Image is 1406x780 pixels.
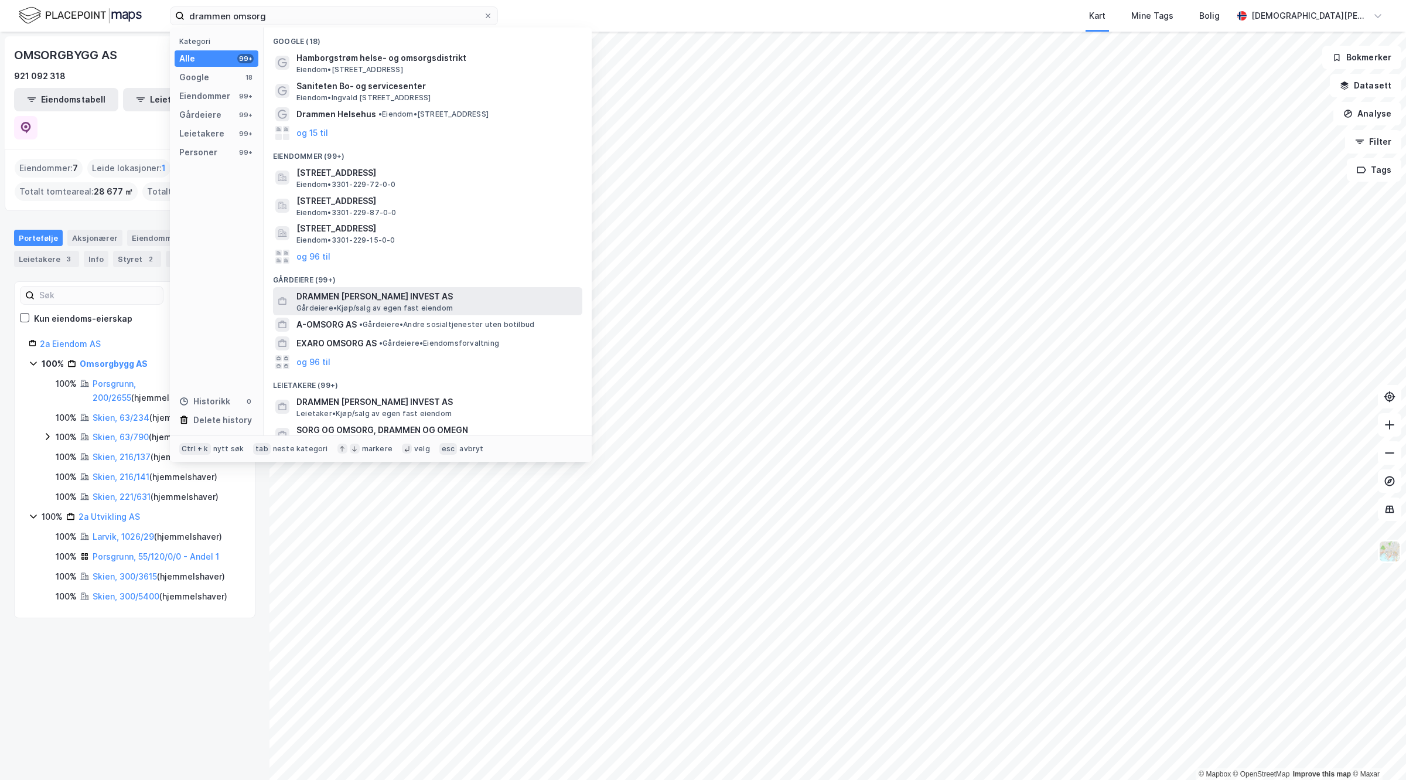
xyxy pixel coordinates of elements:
span: [STREET_ADDRESS] [296,166,578,180]
a: Larvik, 1026/29 [93,532,154,541]
button: Filter [1345,130,1401,154]
a: Skien, 300/3615 [93,571,157,581]
a: Skien, 63/790 [93,432,149,442]
span: A-OMSORG AS [296,318,357,332]
div: Transaksjoner [166,251,246,267]
input: Søk [35,287,163,304]
span: Eiendom • [STREET_ADDRESS] [378,110,489,119]
button: Tags [1347,158,1401,182]
div: Mine Tags [1131,9,1173,23]
div: markere [362,444,393,454]
button: og 15 til [296,126,328,140]
span: Leietaker • Kjøp/salg av egen fast eiendom [296,409,452,418]
div: Leietakere (99+) [264,372,592,393]
span: Saniteten Bo- og servicesenter [296,79,578,93]
a: Porsgrunn, 55/120/0/0 - Andel 1 [93,551,219,561]
span: Gårdeiere • Kjøp/salg av egen fast eiendom [296,304,453,313]
div: Info [84,251,108,267]
span: Eiendom • 3301-229-87-0-0 [296,208,397,217]
div: neste kategori [273,444,328,454]
div: ( hjemmelshaver ) [93,470,217,484]
a: Porsgrunn, 200/2655 [93,379,136,403]
div: Gårdeiere [179,108,221,122]
div: Leide lokasjoner : [87,159,170,178]
div: Delete history [193,413,252,427]
a: OpenStreetMap [1233,770,1290,778]
div: 18 [244,73,254,82]
div: Aksjonærer [67,230,122,246]
span: SORG OG OMSORG, DRAMMEN OG OMEGN [296,423,578,437]
div: Eiendommer [179,89,230,103]
div: 100% [56,470,77,484]
span: Eiendom • 3301-229-15-0-0 [296,236,395,245]
div: Totalt tomteareal : [15,182,138,201]
button: Leietakertabell [123,88,227,111]
div: 2 [145,253,156,265]
button: Eiendomstabell [14,88,118,111]
span: [STREET_ADDRESS] [296,194,578,208]
div: 100% [56,430,77,444]
div: 100% [56,590,77,604]
div: 100% [56,411,77,425]
div: 100% [56,570,77,584]
span: Eiendom • 3301-229-72-0-0 [296,180,396,189]
div: ( hjemmelshaver ) [93,411,217,425]
div: 99+ [237,110,254,120]
span: • [359,320,363,329]
div: velg [414,444,430,454]
div: Eiendommer : [15,159,83,178]
div: Google (18) [264,28,592,49]
div: Styret [113,251,161,267]
a: Omsorgbygg AS [80,359,148,369]
button: Bokmerker [1322,46,1401,69]
span: Gårdeiere • Eiendomsforvaltning [379,339,499,348]
div: tab [253,443,271,455]
div: Kategori [179,37,258,46]
a: Skien, 300/5400 [93,591,159,601]
div: ( hjemmelshaver ) [93,530,222,544]
div: 0 [244,397,254,406]
div: Eiendommer [127,230,199,246]
div: Leietakere [14,251,79,267]
div: Historikk [179,394,230,408]
span: • [378,110,382,118]
div: 921 092 318 [14,69,66,83]
div: Kun eiendoms-eierskap [34,312,132,326]
img: logo.f888ab2527a4732fd821a326f86c7f29.svg [19,5,142,26]
span: Gårdeiere • Andre sosialtjenester uten botilbud [359,320,534,329]
span: DRAMMEN [PERSON_NAME] INVEST AS [296,395,578,409]
div: Personer [179,145,217,159]
div: ( hjemmelshaver ) [93,430,217,444]
div: Ctrl + k [179,443,211,455]
div: avbryt [459,444,483,454]
a: Skien, 216/141 [93,472,149,482]
div: Bolig [1199,9,1220,23]
div: Gårdeiere (99+) [264,266,592,287]
div: 100% [56,550,77,564]
div: Portefølje [14,230,63,246]
div: 100% [56,377,77,391]
button: og 96 til [296,355,330,369]
input: Søk på adresse, matrikkel, gårdeiere, leietakere eller personer [185,7,483,25]
a: Skien, 221/631 [93,492,151,502]
div: Totalt byggareal : [142,182,254,201]
div: 100% [56,490,77,504]
div: ( hjemmelshaver ) [93,570,225,584]
div: Google [179,70,209,84]
div: 3 [63,253,74,265]
button: Analyse [1333,102,1401,125]
div: ( hjemmelshaver ) [93,450,219,464]
div: 99+ [237,148,254,157]
div: ( hjemmelshaver ) [93,490,219,504]
span: Drammen Helsehus [296,107,376,121]
iframe: Chat Widget [1347,724,1406,780]
img: Z [1378,540,1401,563]
div: 99+ [237,129,254,138]
span: • [379,339,383,348]
div: Alle [179,52,195,66]
div: [DEMOGRAPHIC_DATA][PERSON_NAME] [1251,9,1369,23]
span: Eiendom • Ingvald [STREET_ADDRESS] [296,93,431,103]
a: 2a Utvikling AS [79,512,140,522]
span: 28 677 ㎡ [94,185,133,199]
